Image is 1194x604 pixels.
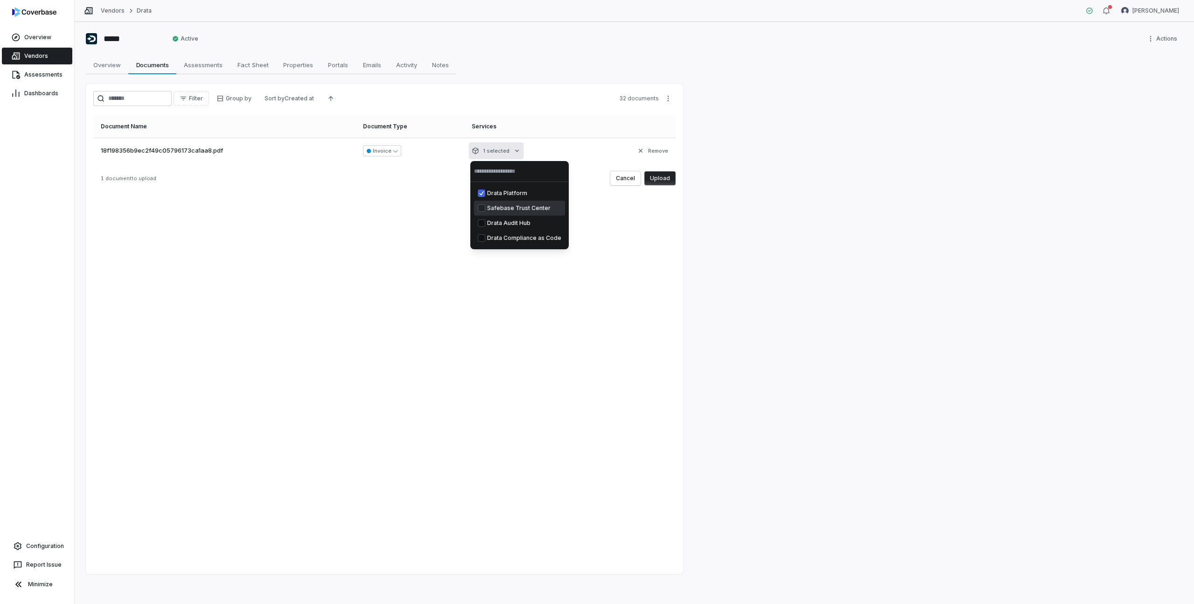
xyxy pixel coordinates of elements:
div: 1 selected [470,161,569,249]
span: Drata Compliance as Code [487,234,561,242]
div: Suggestions [470,182,569,249]
span: Drata Audit Hub [487,219,531,227]
span: Drata Platform [487,190,527,197]
span: Safebase Trust Center [487,204,551,212]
